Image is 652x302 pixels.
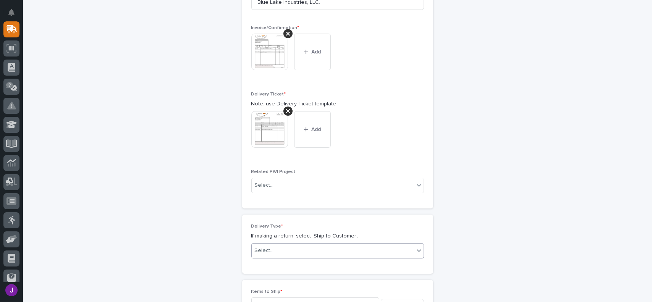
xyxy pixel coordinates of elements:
[3,282,19,298] button: users-avatar
[251,92,286,97] span: Delivery Ticket
[10,9,19,21] div: Notifications
[255,247,274,255] div: Select...
[255,181,274,189] div: Select...
[294,34,331,70] button: Add
[251,170,296,174] span: Related PWI Project
[294,111,331,148] button: Add
[251,232,424,240] p: If making a return, select 'Ship to Customer'.
[311,126,321,133] span: Add
[251,26,299,30] span: Invoice/Confirmation
[251,224,283,229] span: Delivery Type
[311,48,321,55] span: Add
[3,5,19,21] button: Notifications
[251,289,283,294] span: Items to Ship
[251,100,424,108] p: Note: use Delivery Ticket template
